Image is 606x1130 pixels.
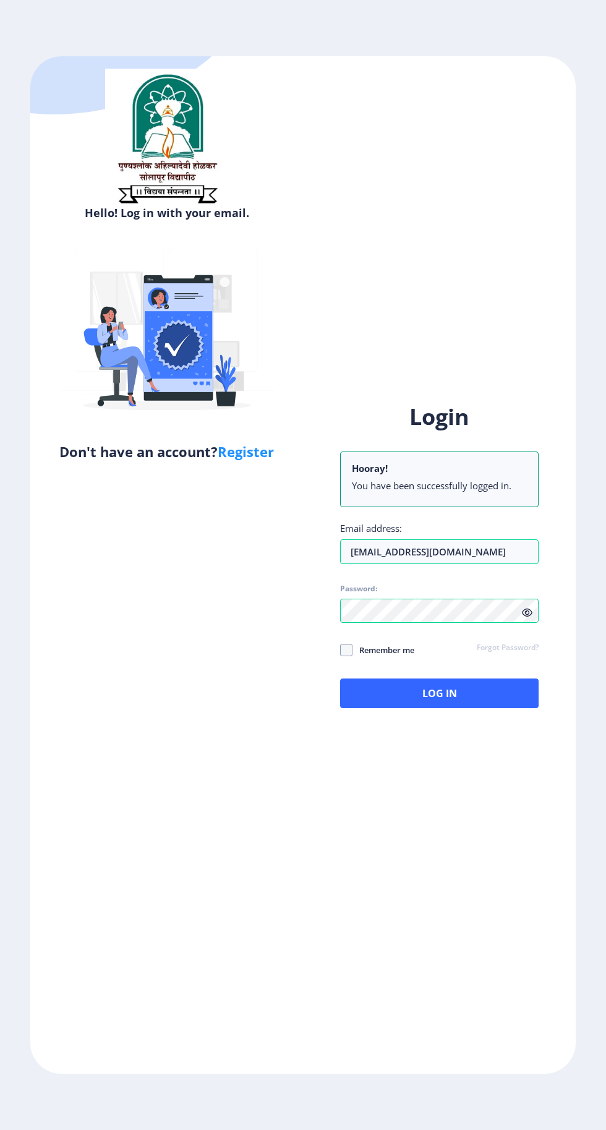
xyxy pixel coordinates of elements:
li: You have been successfully logged in. [352,479,527,492]
h1: Login [340,402,539,432]
span: Remember me [352,643,414,657]
input: Email address [340,539,539,564]
h5: Don't have an account? [40,442,294,461]
b: Hooray! [352,462,388,474]
img: Verified-rafiki.svg [59,225,275,442]
label: Password: [340,584,377,594]
a: Register [218,442,274,461]
label: Email address: [340,522,402,534]
button: Log In [340,678,539,708]
h6: Hello! Log in with your email. [40,205,294,220]
img: sulogo.png [105,69,229,208]
a: Forgot Password? [477,643,539,654]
